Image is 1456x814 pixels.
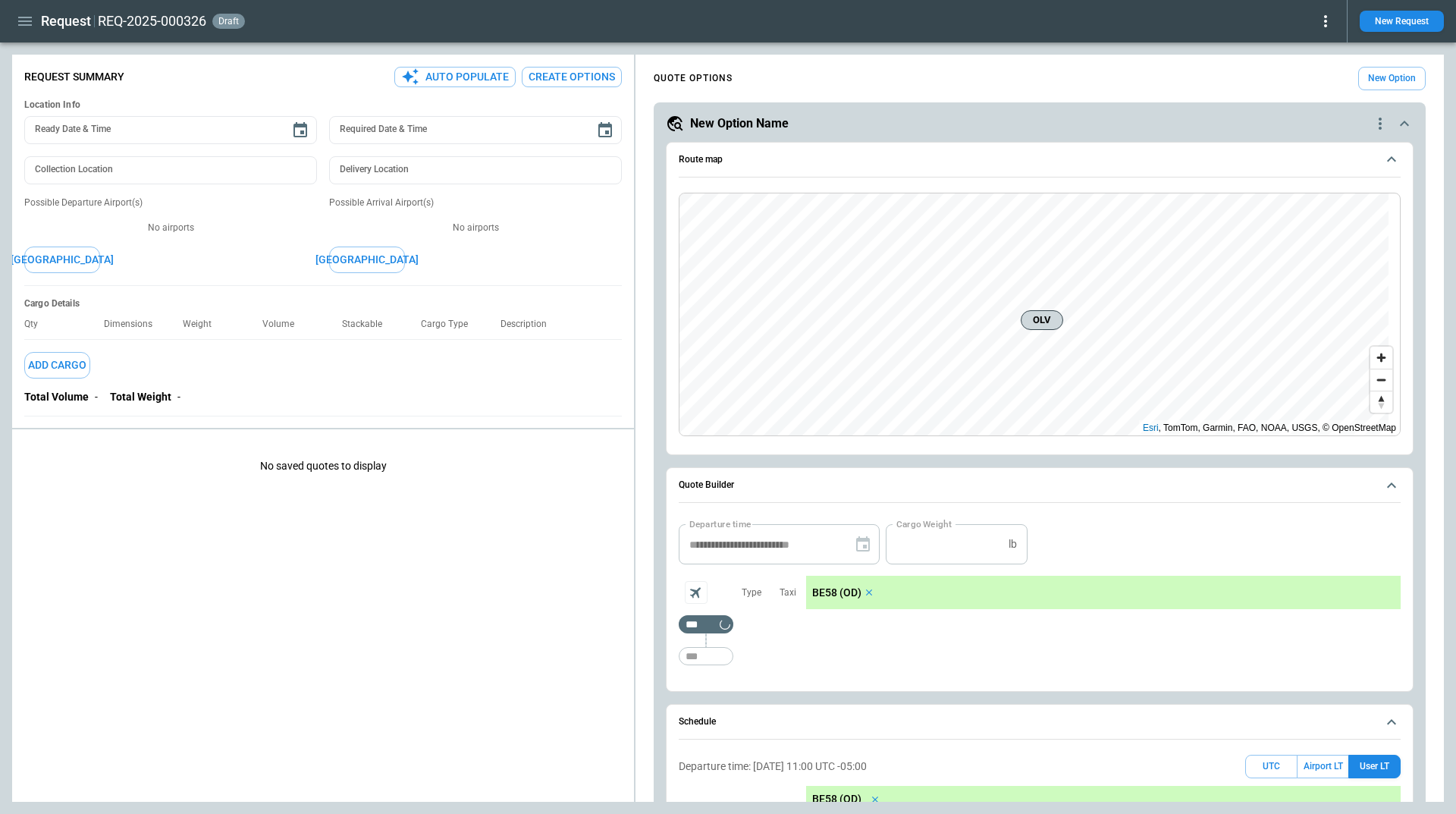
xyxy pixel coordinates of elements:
[806,576,1401,609] div: scrollable content
[1358,67,1426,90] button: New Option
[24,247,100,273] button: [GEOGRAPHIC_DATA]
[1360,11,1444,32] button: New Request
[177,391,180,404] p: -
[24,391,89,404] p: Total Volume
[24,319,50,330] p: Qty
[1371,115,1389,133] div: quote-option-actions
[1028,313,1056,328] span: OLV
[215,16,242,27] span: draft
[12,435,634,497] p: No saved quotes to display
[262,319,306,330] p: Volume
[1298,755,1348,778] button: Airport LT
[342,319,394,330] p: Stackable
[679,143,1401,178] button: Route map
[24,71,124,83] p: Request Summary
[421,319,480,330] p: Cargo Type
[1370,347,1392,369] button: Zoom in
[742,586,761,599] p: Type
[24,99,622,111] h6: Location Info
[679,615,733,633] div: Not found
[780,586,796,599] p: Taxi
[24,196,317,209] p: Possible Departure Airport(s)
[522,67,622,87] button: Create Options
[590,115,620,146] button: Choose date
[1348,755,1401,778] button: User LT
[690,115,789,132] h5: New Option Name
[812,793,861,806] p: BE58 (OD)
[679,717,716,727] h6: Schedule
[95,391,98,404] p: -
[679,480,734,490] h6: Quote Builder
[679,524,1401,673] div: Quote Builder
[98,12,206,30] h2: REQ-2025-000326
[679,193,1389,436] canvas: Map
[896,517,952,530] label: Cargo Weight
[1143,423,1159,433] a: Esri
[110,391,171,404] p: Total Weight
[812,586,861,599] p: BE58 (OD)
[24,352,90,379] button: Add Cargo
[329,247,405,273] button: [GEOGRAPHIC_DATA]
[1143,420,1396,435] div: , TomTom, Garmin, FAO, NOAA, USGS, © OpenStreetMap
[1245,755,1298,778] button: UTC
[329,196,622,209] p: Possible Arrival Airport(s)
[41,12,91,30] h1: Request
[1370,391,1392,413] button: Reset bearing to north
[679,155,723,165] h6: Route map
[666,115,1414,133] button: New Option Namequote-option-actions
[689,517,752,530] label: Departure time
[1370,369,1392,391] button: Zoom out
[1009,538,1017,551] p: lb
[394,67,516,87] button: Auto Populate
[654,75,733,82] h4: QUOTE OPTIONS
[183,319,224,330] p: Weight
[24,222,317,234] p: No airports
[329,222,622,234] p: No airports
[679,760,867,773] p: Departure time: [DATE] 11:00 UTC -05:00
[500,319,559,330] p: Description
[679,193,1401,437] div: Route map
[679,647,733,665] div: Too short
[104,319,165,330] p: Dimensions
[679,705,1401,740] button: Schedule
[679,468,1401,503] button: Quote Builder
[285,115,315,146] button: Choose date
[685,581,708,604] span: Aircraft selection
[24,298,622,310] h6: Cargo Details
